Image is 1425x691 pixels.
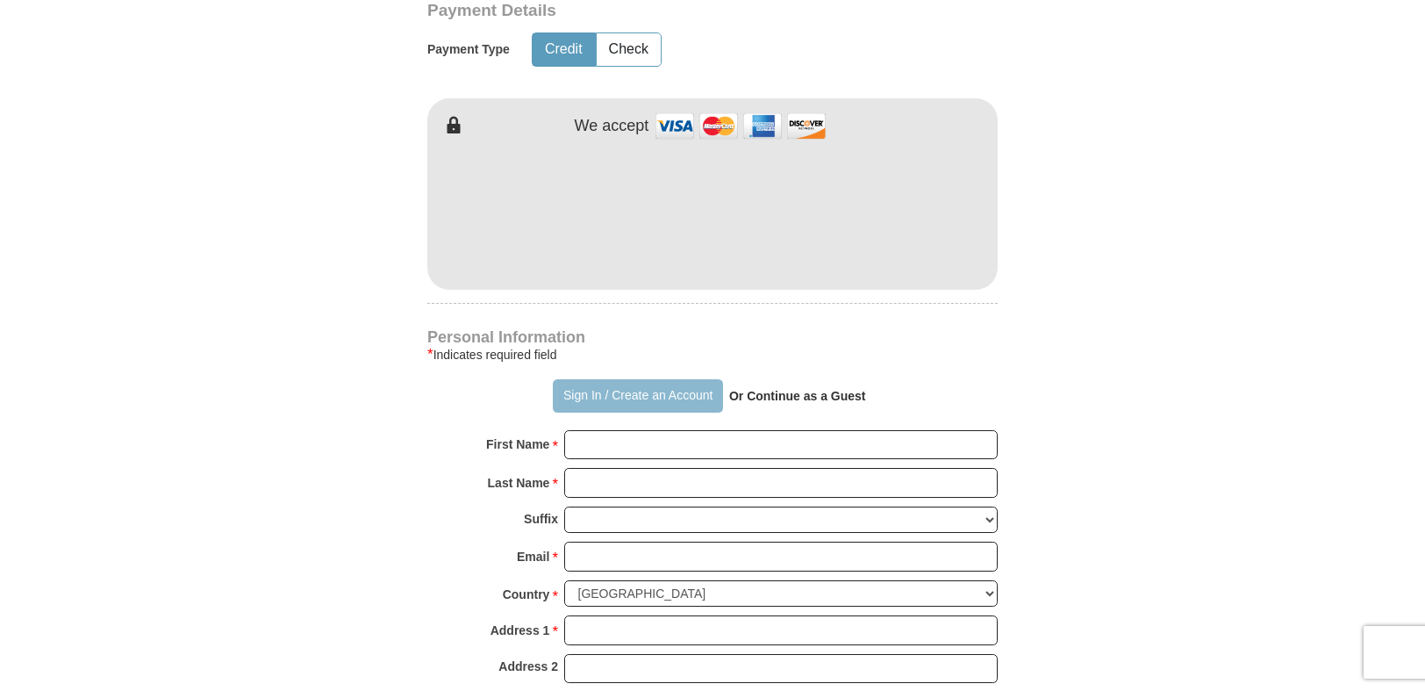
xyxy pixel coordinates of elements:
strong: Or Continue as a Guest [729,389,866,403]
h4: We accept [575,117,649,136]
strong: Suffix [524,507,558,531]
button: Sign In / Create an Account [553,379,722,413]
div: Indicates required field [427,344,998,365]
strong: Address 1 [491,618,550,643]
strong: Country [503,582,550,607]
button: Credit [533,33,595,66]
img: credit cards accepted [653,107,828,145]
strong: Email [517,544,549,569]
button: Check [597,33,661,66]
strong: Address 2 [498,654,558,679]
h4: Personal Information [427,330,998,344]
h5: Payment Type [427,42,510,57]
h3: Payment Details [427,1,875,21]
strong: First Name [486,432,549,457]
strong: Last Name [488,471,550,495]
